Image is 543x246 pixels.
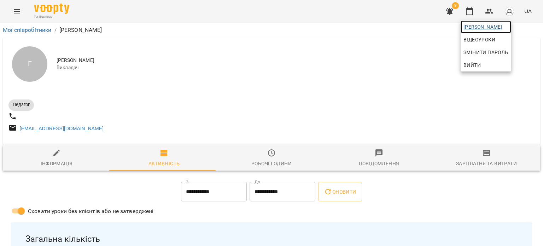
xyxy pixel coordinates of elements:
span: [PERSON_NAME] [463,23,508,31]
a: Змінити пароль [461,46,511,59]
span: Змінити пароль [463,48,508,57]
a: Відеоуроки [461,33,498,46]
span: Відеоуроки [463,35,495,44]
button: Вийти [461,59,511,71]
span: Вийти [463,61,481,69]
a: [PERSON_NAME] [461,21,511,33]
